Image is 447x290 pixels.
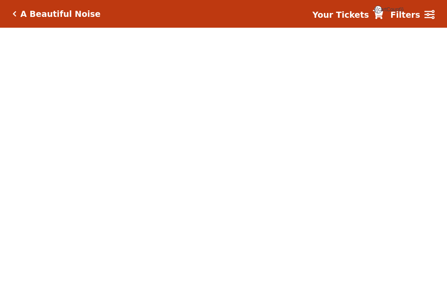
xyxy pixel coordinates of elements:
[312,9,383,21] a: Your Tickets {{cartCount}}
[13,11,16,17] a: Click here to go back to filters
[390,10,420,19] strong: Filters
[312,10,369,19] strong: Your Tickets
[20,9,100,19] h5: A Beautiful Noise
[374,6,382,13] span: {{cartCount}}
[390,9,434,21] a: Filters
